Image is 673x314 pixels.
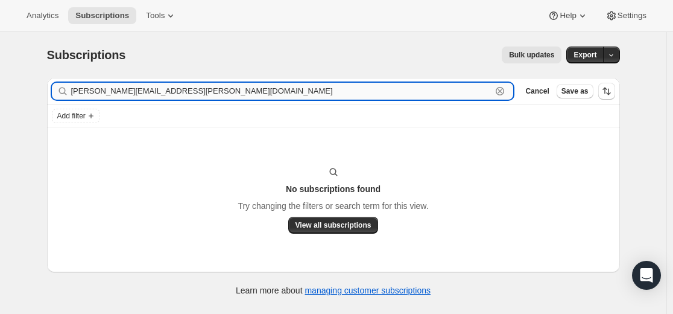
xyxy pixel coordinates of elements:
a: managing customer subscriptions [305,286,431,295]
span: Settings [618,11,646,21]
button: Subscriptions [68,7,136,24]
span: Bulk updates [509,50,554,60]
button: Tools [139,7,184,24]
span: Add filter [57,111,86,121]
p: Try changing the filters or search term for this view. [238,200,428,212]
button: Bulk updates [502,46,561,63]
button: Cancel [520,84,554,98]
span: Save as [561,86,589,96]
button: Help [540,7,595,24]
h3: No subscriptions found [286,183,381,195]
button: View all subscriptions [288,217,379,234]
button: Sort the results [598,83,615,100]
input: Filter subscribers [71,83,492,100]
button: Add filter [52,109,100,123]
span: Cancel [525,86,549,96]
span: Subscriptions [75,11,129,21]
button: Clear [494,85,506,97]
span: Subscriptions [47,48,126,62]
span: View all subscriptions [295,220,371,230]
button: Export [566,46,604,63]
div: Open Intercom Messenger [632,261,661,290]
span: Export [573,50,596,60]
span: Help [560,11,576,21]
p: Learn more about [236,284,431,296]
span: Analytics [27,11,58,21]
button: Settings [598,7,654,24]
span: Tools [146,11,165,21]
button: Save as [557,84,593,98]
button: Analytics [19,7,66,24]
